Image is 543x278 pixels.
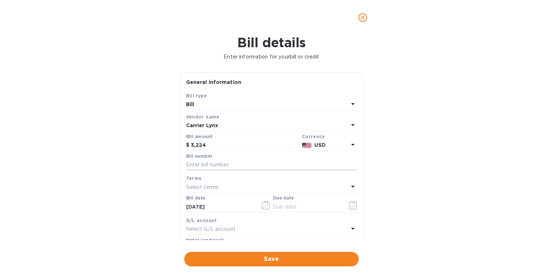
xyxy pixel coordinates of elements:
p: Select G/L account [186,225,236,233]
input: Select date [186,201,255,212]
button: Save [184,252,359,266]
label: Due date [273,196,294,201]
label: Bill number [186,154,212,158]
input: $ Enter bill amount [191,140,299,151]
img: USD [302,143,312,148]
span: Save [190,255,353,263]
button: close [354,9,371,26]
label: Bill amount [186,134,212,139]
input: Enter bill number [186,160,357,170]
b: Terms [186,176,202,181]
b: General information [186,79,242,85]
b: Carrier Lynx [186,122,218,128]
b: Bill type [186,93,207,98]
label: Notes (optional) [186,238,224,242]
b: USD [314,142,325,148]
div: $ [186,140,191,151]
label: Bill date [186,196,205,201]
p: Enter information for your bill or credit [6,53,537,61]
input: Due date [273,201,342,212]
h1: Bill details [6,35,537,50]
b: Bill [186,101,194,107]
b: Vendor name [186,114,220,120]
b: Currency [302,134,325,139]
p: Select terms [186,184,219,191]
b: G/L account [186,218,217,223]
